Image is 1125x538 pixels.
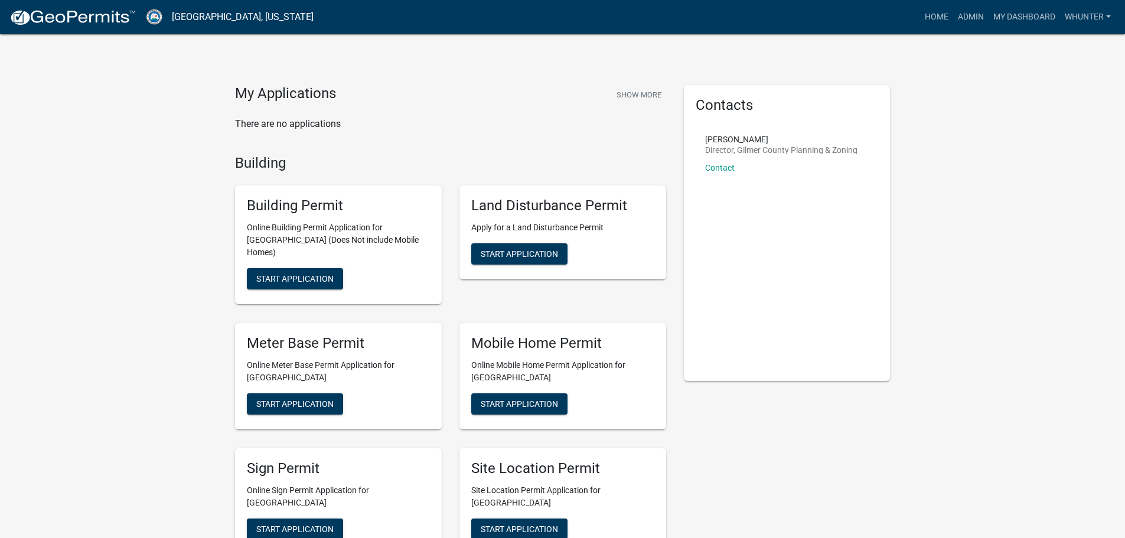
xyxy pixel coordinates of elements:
span: Start Application [481,249,558,259]
button: Start Application [471,243,568,265]
button: Start Application [471,393,568,415]
span: Start Application [256,274,334,283]
p: Site Location Permit Application for [GEOGRAPHIC_DATA] [471,484,654,509]
a: Contact [705,163,735,172]
p: Apply for a Land Disturbance Permit [471,221,654,234]
h5: Site Location Permit [471,460,654,477]
span: Start Application [481,524,558,533]
h5: Building Permit [247,197,430,214]
button: Start Application [247,268,343,289]
span: Start Application [256,524,334,533]
p: There are no applications [235,117,666,131]
h4: My Applications [235,85,336,103]
p: [PERSON_NAME] [705,135,857,144]
h5: Meter Base Permit [247,335,430,352]
a: whunter [1060,6,1116,28]
h5: Sign Permit [247,460,430,477]
a: My Dashboard [989,6,1060,28]
span: Start Application [256,399,334,408]
p: Online Meter Base Permit Application for [GEOGRAPHIC_DATA] [247,359,430,384]
h5: Mobile Home Permit [471,335,654,352]
p: Online Mobile Home Permit Application for [GEOGRAPHIC_DATA] [471,359,654,384]
h4: Building [235,155,666,172]
a: [GEOGRAPHIC_DATA], [US_STATE] [172,7,314,27]
a: Home [920,6,953,28]
img: Gilmer County, Georgia [145,9,162,25]
h5: Land Disturbance Permit [471,197,654,214]
span: Start Application [481,399,558,408]
p: Online Sign Permit Application for [GEOGRAPHIC_DATA] [247,484,430,509]
h5: Contacts [696,97,879,114]
a: Admin [953,6,989,28]
p: Online Building Permit Application for [GEOGRAPHIC_DATA] (Does Not include Mobile Homes) [247,221,430,259]
button: Start Application [247,393,343,415]
button: Show More [612,85,666,105]
p: Director, Gilmer County Planning & Zoning [705,146,857,154]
